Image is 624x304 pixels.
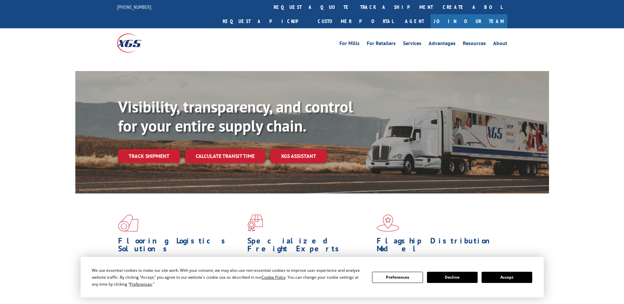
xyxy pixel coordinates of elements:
[367,41,396,48] a: For Retailers
[270,149,327,163] a: XGS ASSISTANT
[185,149,265,163] a: Calculate transit time
[398,14,431,28] a: Agent
[247,237,372,256] h1: Specialized Freight Experts
[377,237,501,256] h1: Flagship Distribution Model
[431,14,507,28] a: Join Our Team
[463,41,486,48] a: Resources
[118,149,180,163] a: Track shipment
[118,237,242,256] h1: Flooring Logistics Solutions
[377,215,399,232] img: xgs-icon-flagship-distribution-model-red
[218,14,313,28] a: Request a pickup
[247,256,372,285] p: From overlength loads to delicate cargo, our experienced staff knows the best way to move your fr...
[429,41,456,48] a: Advantages
[247,215,263,232] img: xgs-icon-focused-on-flooring-red
[403,41,421,48] a: Services
[482,272,532,283] button: Accept
[117,4,151,10] a: [PHONE_NUMBER]
[339,41,360,48] a: For Mills
[118,96,353,136] b: Visibility, transparency, and control for your entire supply chain.
[118,256,242,279] span: As an industry carrier of choice, XGS has brought innovation and dedication to flooring logistics...
[130,281,152,287] span: Preferences
[92,267,364,288] div: We use essential cookies to make our site work. With your consent, we may also use non-essential ...
[118,215,138,232] img: xgs-icon-total-supply-chain-intelligence-red
[377,256,498,271] span: Our agile distribution network gives you nationwide inventory management on demand.
[427,272,478,283] button: Decline
[81,257,544,297] div: Cookie Consent Prompt
[372,272,423,283] button: Preferences
[313,14,398,28] a: Customer Portal
[493,41,507,48] a: About
[262,274,286,280] span: Cookie Policy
